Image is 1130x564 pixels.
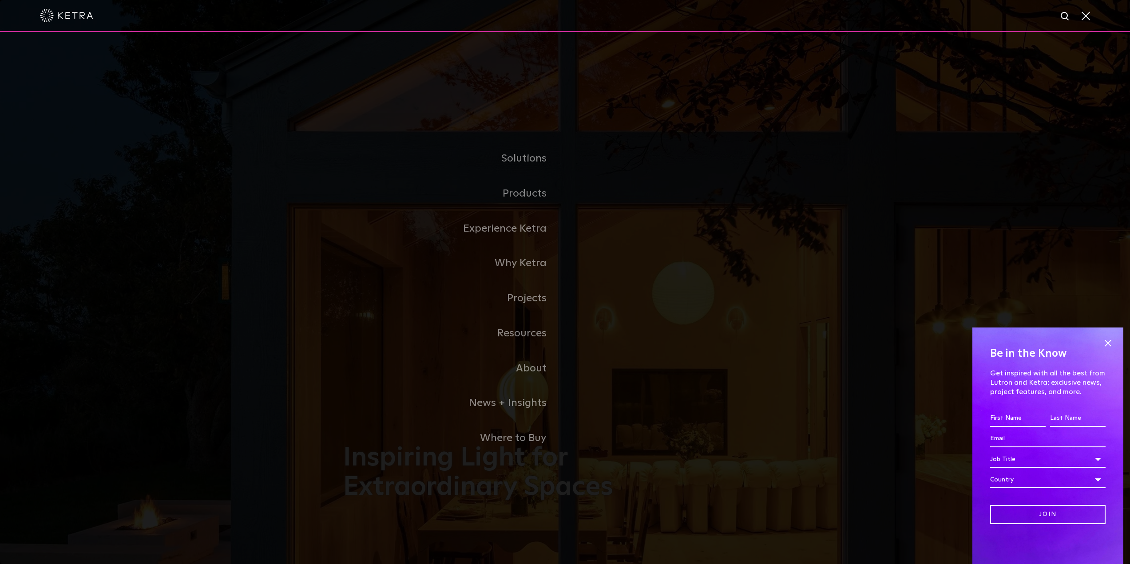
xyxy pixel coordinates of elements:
a: Solutions [343,141,565,176]
div: Job Title [990,451,1106,468]
input: First Name [990,410,1046,427]
input: Join [990,505,1106,524]
p: Get inspired with all the best from Lutron and Ketra: exclusive news, project features, and more. [990,369,1106,396]
h4: Be in the Know [990,345,1106,362]
div: Navigation Menu [343,141,787,456]
a: Why Ketra [343,246,565,281]
a: News + Insights [343,386,565,421]
input: Email [990,430,1106,447]
a: Products [343,176,565,211]
img: search icon [1060,11,1071,22]
a: Resources [343,316,565,351]
img: ketra-logo-2019-white [40,9,93,22]
a: About [343,351,565,386]
a: Projects [343,281,565,316]
input: Last Name [1050,410,1106,427]
a: Where to Buy [343,421,565,456]
a: Experience Ketra [343,211,565,246]
div: Country [990,471,1106,488]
